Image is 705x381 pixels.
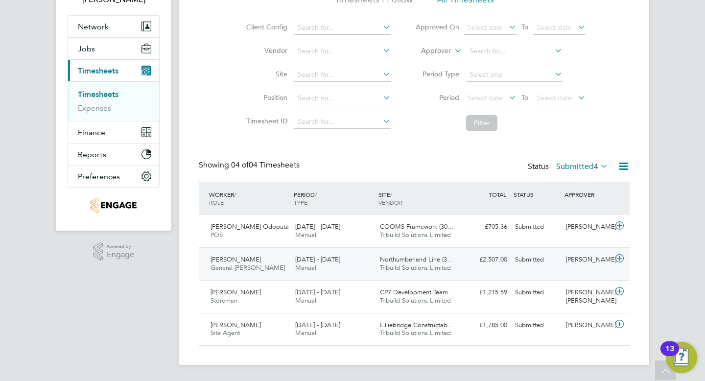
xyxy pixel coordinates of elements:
[315,190,317,198] span: /
[466,115,497,131] button: Filter
[68,81,159,121] div: Timesheets
[211,222,289,231] span: [PERSON_NAME] Odoputa
[562,317,613,333] div: [PERSON_NAME]
[511,285,562,301] div: Submitted
[68,166,159,187] button: Preferences
[231,160,249,170] span: 04 of
[460,285,511,301] div: £1,215.59
[207,186,291,211] div: WORKER
[243,93,287,102] label: Position
[295,263,316,272] span: Manual
[518,21,531,33] span: To
[562,285,613,309] div: [PERSON_NAME] [PERSON_NAME]
[243,46,287,55] label: Vendor
[380,263,451,272] span: Tribuild Solutions Limited
[294,21,391,35] input: Search for...
[234,190,236,198] span: /
[380,329,451,337] span: Tribuild Solutions Limited
[468,94,503,102] span: Select date
[78,22,109,31] span: Network
[378,198,402,206] span: VENDOR
[460,252,511,268] div: £2,507.00
[93,242,135,261] a: Powered byEngage
[211,231,223,239] span: POS
[489,190,506,198] span: TOTAL
[562,219,613,235] div: [PERSON_NAME]
[107,242,134,251] span: Powered by
[294,115,391,129] input: Search for...
[380,231,451,239] span: Tribuild Solutions Limited
[243,23,287,31] label: Client Config
[376,186,461,211] div: SITE
[511,219,562,235] div: Submitted
[91,197,136,213] img: tribuildsolutions-logo-retina.png
[78,44,95,53] span: Jobs
[562,186,613,203] div: APPROVER
[295,321,340,329] span: [DATE] - [DATE]
[295,255,340,263] span: [DATE] - [DATE]
[415,23,459,31] label: Approved On
[665,349,674,361] div: 13
[78,128,105,137] span: Finance
[460,317,511,333] div: £1,785.00
[68,38,159,59] button: Jobs
[68,121,159,143] button: Finance
[68,197,160,213] a: Go to home page
[511,186,562,203] div: STATUS
[556,162,608,171] label: Submitted
[460,219,511,235] div: £705.36
[380,222,454,231] span: COOMS Framework (30…
[68,16,159,37] button: Network
[537,23,572,32] span: Select date
[211,321,261,329] span: [PERSON_NAME]
[415,93,459,102] label: Period
[107,251,134,259] span: Engage
[78,172,120,181] span: Preferences
[380,288,454,296] span: CP7 Development Team…
[243,117,287,125] label: Timesheet ID
[211,263,285,272] span: General [PERSON_NAME]
[380,296,451,305] span: Tribuild Solutions Limited
[231,160,300,170] span: 04 Timesheets
[380,321,454,329] span: Lilliebridge Constructab…
[78,103,111,113] a: Expenses
[380,255,453,263] span: Northumberland Line (3…
[466,68,563,82] input: Select one
[78,150,106,159] span: Reports
[295,329,316,337] span: Manual
[78,66,118,75] span: Timesheets
[511,317,562,333] div: Submitted
[295,288,340,296] span: [DATE] - [DATE]
[666,342,697,373] button: Open Resource Center, 13 new notifications
[415,70,459,78] label: Period Type
[390,190,392,198] span: /
[466,45,563,58] input: Search for...
[562,252,613,268] div: [PERSON_NAME]
[211,296,237,305] span: Storeman
[511,252,562,268] div: Submitted
[291,186,376,211] div: PERIOD
[78,90,118,99] a: Timesheets
[295,231,316,239] span: Manual
[68,60,159,81] button: Timesheets
[407,46,451,56] label: Approver
[294,68,391,82] input: Search for...
[68,143,159,165] button: Reports
[468,23,503,32] span: Select date
[211,329,240,337] span: Site Agent
[537,94,572,102] span: Select date
[294,45,391,58] input: Search for...
[211,255,261,263] span: [PERSON_NAME]
[294,198,307,206] span: TYPE
[243,70,287,78] label: Site
[211,288,261,296] span: [PERSON_NAME]
[199,160,302,170] div: Showing
[528,160,610,174] div: Status
[518,91,531,104] span: To
[294,92,391,105] input: Search for...
[295,222,340,231] span: [DATE] - [DATE]
[209,198,224,206] span: ROLE
[594,162,598,171] span: 4
[295,296,316,305] span: Manual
